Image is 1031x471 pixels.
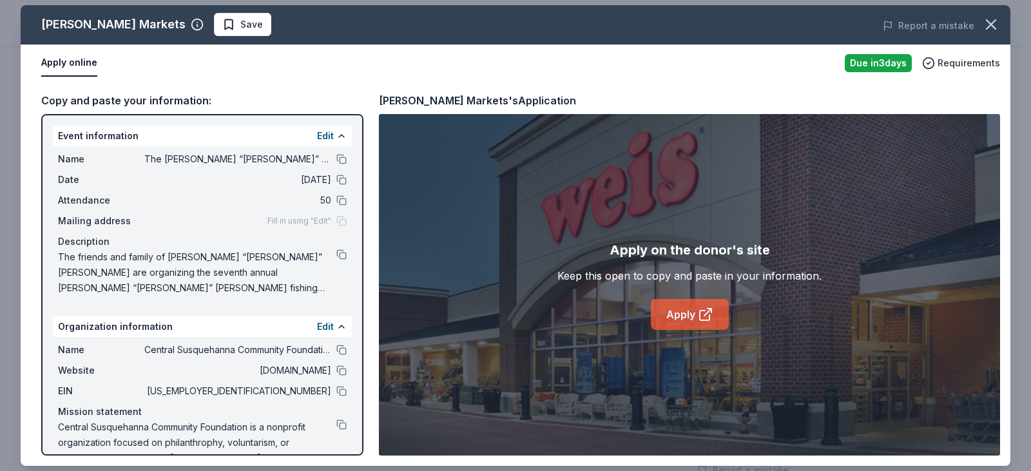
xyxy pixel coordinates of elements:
div: Copy and paste your information: [41,92,363,109]
div: Organization information [53,316,352,337]
span: Website [58,363,144,378]
button: Apply online [41,50,97,77]
div: Apply on the donor's site [610,240,770,260]
span: Central Susquehanna Community Foundation is a nonprofit organization focused on philanthrophy, vo... [58,419,336,466]
span: Name [58,342,144,358]
div: Event information [53,126,352,146]
div: Keep this open to copy and paste in your information. [557,268,822,284]
span: Fill in using "Edit" [267,216,331,226]
button: Report a mistake [883,18,974,34]
div: Description [58,234,347,249]
a: Apply [651,299,729,330]
div: [PERSON_NAME] Markets [41,14,186,35]
span: Save [240,17,263,32]
button: Edit [317,319,334,334]
span: The [PERSON_NAME] “[PERSON_NAME]” [PERSON_NAME] Scholarship Fund [144,151,331,167]
span: Requirements [938,55,1000,71]
span: Mailing address [58,213,144,229]
div: [PERSON_NAME] Markets's Application [379,92,576,109]
span: Name [58,151,144,167]
span: [DATE] [144,172,331,187]
button: Edit [317,128,334,144]
span: Date [58,172,144,187]
span: The friends and family of [PERSON_NAME] “[PERSON_NAME]” [PERSON_NAME] are organizing the seventh ... [58,249,336,296]
span: [DOMAIN_NAME] [144,363,331,378]
span: Attendance [58,193,144,208]
span: Central Susquehanna Community Foundation [144,342,331,358]
button: Requirements [922,55,1000,71]
span: [US_EMPLOYER_IDENTIFICATION_NUMBER] [144,383,331,399]
button: Save [214,13,271,36]
div: Due in 3 days [845,54,912,72]
span: 50 [144,193,331,208]
span: EIN [58,383,144,399]
div: Mission statement [58,404,347,419]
